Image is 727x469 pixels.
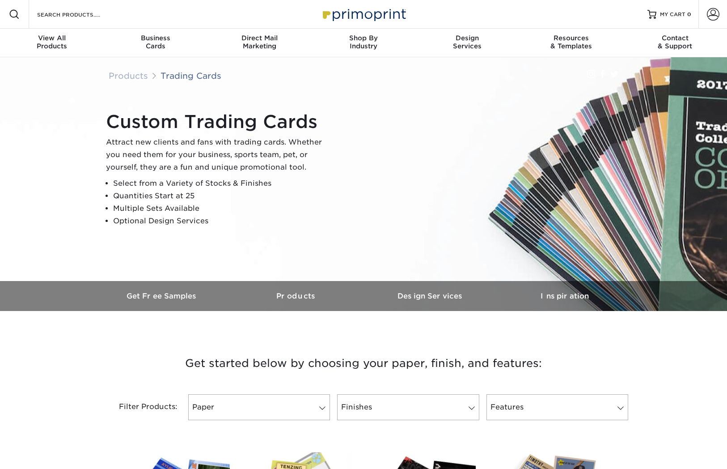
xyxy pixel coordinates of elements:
img: Primoprint [319,4,408,24]
li: Select from a Variety of Stocks & Finishes [113,177,330,190]
a: Resources& Templates [519,29,623,57]
span: Shop By [312,34,415,42]
div: & Templates [519,34,623,50]
span: Design [415,34,519,42]
div: Marketing [208,34,312,50]
li: Optional Design Services [113,215,330,227]
a: Contact& Support [623,29,727,57]
span: Resources [519,34,623,42]
div: & Support [623,34,727,50]
h3: Design Services [363,292,498,300]
a: Products [229,281,363,311]
h3: Products [229,292,363,300]
a: DesignServices [415,29,519,57]
span: MY CART [660,11,685,18]
a: Products [109,71,148,81]
a: Shop ByIndustry [312,29,415,57]
a: Features [486,394,628,420]
li: Multiple Sets Available [113,202,330,215]
a: Trading Cards [161,71,221,81]
span: Business [104,34,207,42]
a: Finishes [337,394,479,420]
div: Cards [104,34,207,50]
div: Services [415,34,519,50]
a: Inspiration [498,281,632,311]
input: SEARCH PRODUCTS..... [36,9,123,20]
p: Attract new clients and fans with trading cards. Whether you need them for your business, sports ... [106,136,330,174]
a: Direct MailMarketing [208,29,312,57]
span: Direct Mail [208,34,312,42]
a: BusinessCards [104,29,207,57]
a: Get Free Samples [95,281,229,311]
div: Industry [312,34,415,50]
a: Paper [188,394,330,420]
h3: Get Free Samples [95,292,229,300]
h3: Inspiration [498,292,632,300]
span: 0 [687,11,691,17]
h1: Custom Trading Cards [106,111,330,132]
a: Design Services [363,281,498,311]
span: Contact [623,34,727,42]
li: Quantities Start at 25 [113,190,330,202]
div: Filter Products: [95,394,185,420]
h3: Get started below by choosing your paper, finish, and features: [102,343,625,384]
